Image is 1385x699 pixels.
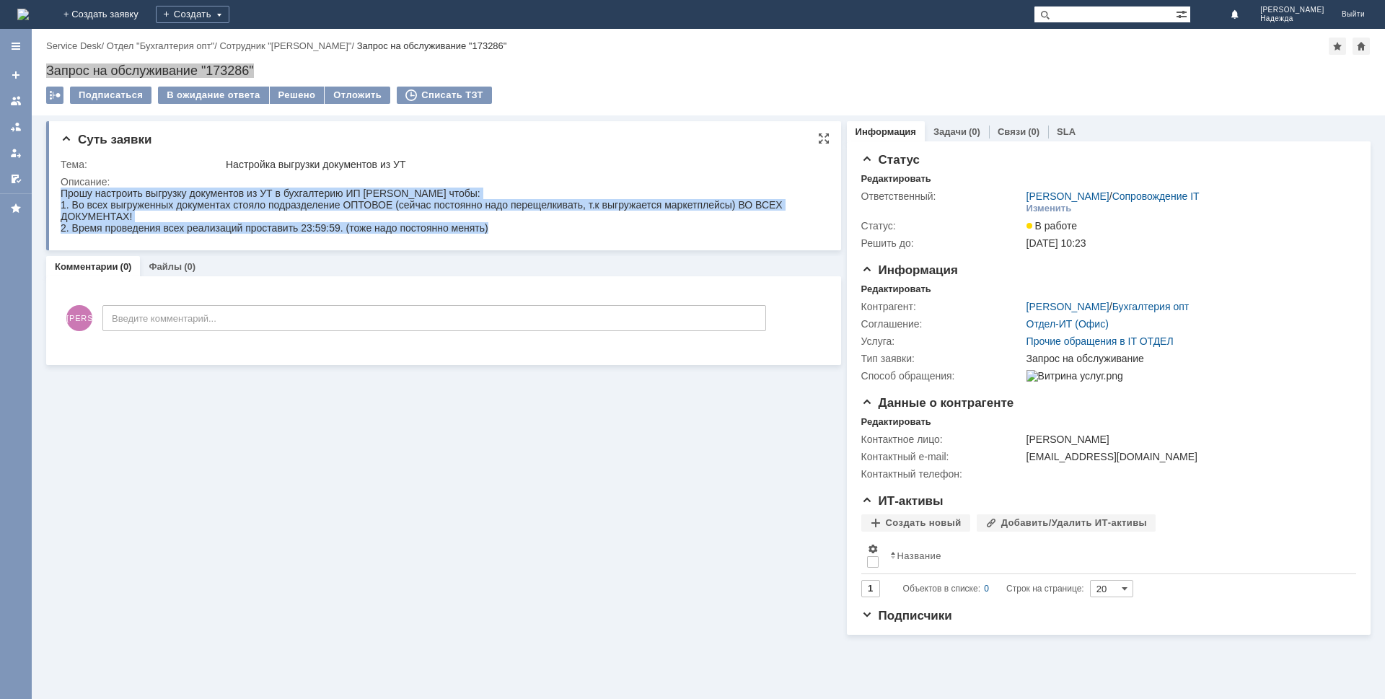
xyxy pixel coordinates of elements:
div: Запрос на обслуживание "173286" [357,40,507,51]
a: Комментарии [55,261,118,272]
div: / [1026,190,1200,202]
div: Запрос на обслуживание [1026,353,1349,364]
a: Задачи [933,126,967,137]
div: Услуга: [861,335,1024,347]
i: Строк на странице: [903,580,1084,597]
div: (0) [1028,126,1039,137]
span: Надежда [1260,14,1324,23]
a: Мои заявки [4,141,27,164]
th: Название [884,537,1345,574]
div: (0) [184,261,195,272]
a: Сопровождение IT [1112,190,1200,202]
div: Работа с массовостью [46,87,63,104]
span: Суть заявки [61,133,151,146]
a: [PERSON_NAME] [1026,190,1109,202]
div: Соглашение: [861,318,1024,330]
div: / [107,40,220,51]
div: Изменить [1026,203,1072,214]
a: Связи [998,126,1026,137]
a: Отдел "Бухгалтерия опт" [107,40,214,51]
a: Информация [856,126,916,137]
div: Контактный телефон: [861,468,1024,480]
div: Тема: [61,159,223,170]
div: Описание: [61,176,822,188]
img: logo [17,9,29,20]
div: Статус: [861,220,1024,232]
span: ИТ-активы [861,494,944,508]
div: Редактировать [861,173,931,185]
div: Контактное лицо: [861,434,1024,445]
span: [DATE] 10:23 [1026,237,1086,249]
div: / [219,40,356,51]
a: Прочие обращения в IT ОТДЕЛ [1026,335,1174,347]
a: [PERSON_NAME] [1026,301,1109,312]
div: Редактировать [861,416,931,428]
div: Способ обращения: [861,370,1024,382]
span: Данные о контрагенте [861,396,1014,410]
a: Service Desk [46,40,102,51]
div: Решить до: [861,237,1024,249]
span: В работе [1026,220,1077,232]
div: / [1026,301,1190,312]
div: Ответственный: [861,190,1024,202]
span: Настройки [867,543,879,555]
a: Заявки на командах [4,89,27,113]
img: Витрина услуг.png [1026,370,1123,382]
span: Расширенный поиск [1176,6,1190,20]
span: [PERSON_NAME] [66,305,92,331]
span: Информация [861,263,958,277]
div: На всю страницу [818,133,830,144]
div: [PERSON_NAME] [1026,434,1349,445]
div: Запрос на обслуживание "173286" [46,63,1371,78]
a: Файлы [149,261,182,272]
div: Редактировать [861,283,931,295]
a: Сотрудник "[PERSON_NAME]" [219,40,351,51]
a: Отдел-ИТ (Офис) [1026,318,1109,330]
div: Контрагент: [861,301,1024,312]
a: Мои согласования [4,167,27,190]
div: Добавить в избранное [1329,38,1346,55]
div: Создать [156,6,229,23]
div: [EMAIL_ADDRESS][DOMAIN_NAME] [1026,451,1349,462]
div: Название [897,550,941,561]
div: Настройка выгрузки документов из УТ [226,159,819,170]
a: Бухгалтерия опт [1112,301,1190,312]
div: Контактный e-mail: [861,451,1024,462]
a: Создать заявку [4,63,27,87]
span: Подписчики [861,609,952,623]
a: Перейти на домашнюю страницу [17,9,29,20]
span: Объектов в списке: [903,584,980,594]
a: Заявки в моей ответственности [4,115,27,139]
div: Сделать домашней страницей [1353,38,1370,55]
a: SLA [1057,126,1076,137]
div: (0) [969,126,980,137]
span: Статус [861,153,920,167]
div: 0 [984,580,989,597]
div: Тип заявки: [861,353,1024,364]
div: / [46,40,107,51]
div: (0) [120,261,132,272]
span: [PERSON_NAME] [1260,6,1324,14]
